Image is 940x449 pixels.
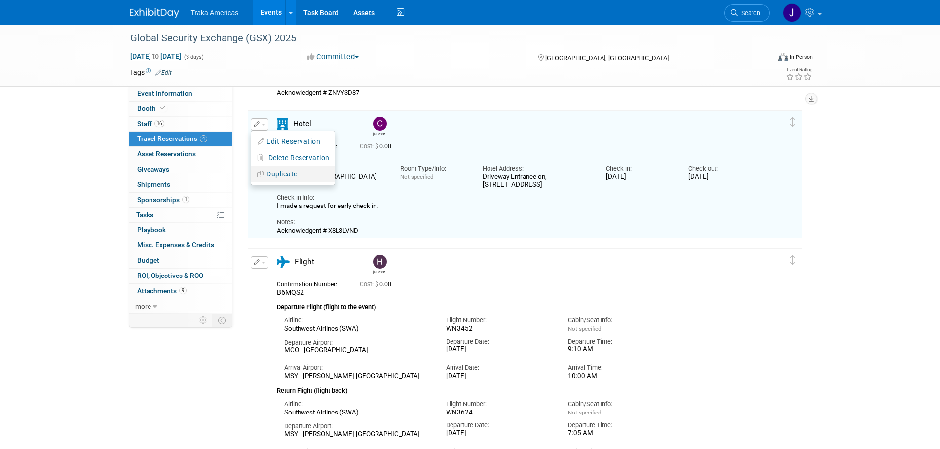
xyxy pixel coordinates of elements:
[284,338,432,347] div: Departure Airport:
[568,325,601,332] span: Not specified
[446,409,553,417] div: WN3624
[446,363,553,372] div: Arrival Date:
[277,202,756,210] div: I made a request for early check in.
[137,165,169,173] span: Giveaways
[400,164,468,173] div: Room Type/Info:
[129,86,232,101] a: Event Information
[786,68,812,72] div: Event Rating
[154,120,164,127] span: 16
[360,281,395,288] span: 0.00
[284,430,432,439] div: MSY - [PERSON_NAME] [GEOGRAPHIC_DATA]
[182,196,189,203] span: 1
[446,429,553,438] div: [DATE]
[284,409,432,417] div: Southwest Airlines (SWA)
[373,255,387,269] img: Heather Fraser
[129,193,232,207] a: Sponsorships1
[293,119,311,128] span: Hotel
[360,143,395,150] span: 0.00
[129,238,232,253] a: Misc. Expenses & Credits
[179,287,187,294] span: 9
[277,118,288,130] i: Hotel
[212,314,232,327] td: Toggle Event Tabs
[568,421,675,430] div: Departure Time:
[160,105,165,111] i: Booth reservation complete
[446,325,553,333] div: WN3452
[277,256,290,268] i: Flight
[151,52,160,60] span: to
[371,255,388,274] div: Heather Fraser
[137,272,203,279] span: ROI, Objectives & ROO
[137,287,187,295] span: Attachments
[568,363,675,372] div: Arrival Time:
[137,150,196,158] span: Asset Reservations
[155,69,172,76] a: Edit
[137,135,207,142] span: Travel Reservations
[373,269,385,274] div: Heather Fraser
[606,173,674,181] div: [DATE]
[284,363,432,372] div: Arrival Airport:
[790,53,813,61] div: In-Person
[688,164,756,173] div: Check-out:
[446,337,553,346] div: Departure Date:
[284,325,432,333] div: Southwest Airlines (SWA)
[373,131,385,136] div: Claudio Cota
[446,345,553,354] div: [DATE]
[137,196,189,204] span: Sponsorships
[277,288,304,296] span: B6MQS2
[137,89,192,97] span: Event Information
[137,241,214,249] span: Misc. Expenses & Credits
[277,227,756,235] div: Acknowledgent # X8L3LVND
[284,372,432,380] div: MSY - [PERSON_NAME] [GEOGRAPHIC_DATA]
[137,104,167,112] span: Booth
[790,117,795,127] i: Click and drag to move item
[373,117,387,131] img: Claudio Cota
[277,278,345,288] div: Confirmation Number:
[304,52,363,62] button: Committed
[195,314,212,327] td: Personalize Event Tab Strip
[129,299,232,314] a: more
[277,89,756,97] div: Acknowledgent # ZNVY3D87
[129,117,232,132] a: Staff16
[568,345,675,354] div: 9:10 AM
[251,167,335,181] button: Duplicate
[129,269,232,283] a: ROI, Objectives & ROO
[360,143,379,150] span: Cost: $
[783,3,801,22] img: Jamie Saenz
[130,68,172,77] td: Tags
[127,30,755,47] div: Global Security Exchange (GSX) 2025
[130,8,179,18] img: ExhibitDay
[568,316,675,325] div: Cabin/Seat Info:
[483,164,591,173] div: Hotel Address:
[295,257,314,266] span: Flight
[446,400,553,409] div: Flight Number:
[135,302,151,310] span: more
[129,147,232,162] a: Asset Reservations
[400,173,433,180] span: Not specified
[129,223,232,238] a: Playbook
[688,173,756,181] div: [DATE]
[790,255,795,265] i: Click and drag to move item
[200,135,207,142] span: 4
[284,346,432,355] div: MCO - [GEOGRAPHIC_DATA]
[568,337,675,346] div: Departure Time:
[251,135,335,149] button: Edit Reservation
[712,51,813,66] div: Event Format
[129,132,232,146] a: Travel Reservations4
[183,54,204,60] span: (3 days)
[284,422,432,431] div: Departure Airport:
[446,372,553,380] div: [DATE]
[129,284,232,299] a: Attachments9
[129,177,232,192] a: Shipments
[251,151,335,165] button: Delete Reservation
[129,253,232,268] a: Budget
[284,400,432,409] div: Airline:
[130,52,182,61] span: [DATE] [DATE]
[136,211,153,219] span: Tasks
[606,164,674,173] div: Check-in:
[277,297,756,312] div: Departure Flight (flight to the event)
[446,316,553,325] div: Flight Number:
[568,372,675,380] div: 10:00 AM
[129,162,232,177] a: Giveaways
[568,400,675,409] div: Cabin/Seat Info:
[137,120,164,128] span: Staff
